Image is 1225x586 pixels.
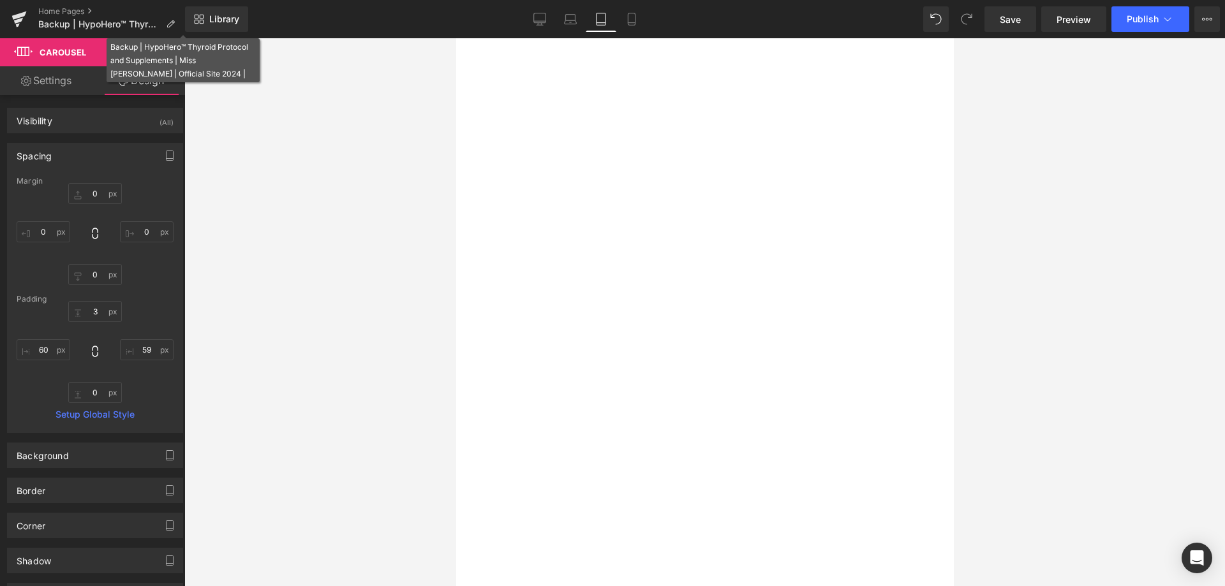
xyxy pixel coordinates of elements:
input: 0 [120,221,174,242]
a: Laptop [555,6,586,32]
span: Library [209,13,239,25]
a: Desktop [524,6,555,32]
span: Carousel [40,47,86,57]
input: 0 [68,382,122,403]
a: Tablet [586,6,616,32]
a: Home Pages [38,6,185,17]
input: 0 [68,301,122,322]
div: Backup | HypoHero™ Thyroid Protocol and Supplements | Miss [PERSON_NAME] | Official Site 2024 | [110,40,256,80]
div: Open Intercom Messenger [1182,543,1212,573]
div: (All) [160,108,174,129]
span: Publish [1127,14,1159,24]
a: Preview [1041,6,1106,32]
button: Redo [954,6,979,32]
a: Design [95,66,188,95]
input: 0 [17,221,70,242]
div: Visibility [17,108,52,126]
div: Spacing [17,143,52,161]
div: Padding [17,295,174,304]
div: Border [17,478,45,496]
span: Backup | HypoHero™ Thyroid Protocol and Supplements | Miss [PERSON_NAME] | Official Site 2024 | [38,19,161,29]
span: Preview [1057,13,1091,26]
a: New Library [185,6,248,32]
button: Publish [1111,6,1189,32]
button: Undo [923,6,949,32]
button: More [1194,6,1220,32]
div: Margin [17,177,174,186]
a: Mobile [616,6,647,32]
div: Corner [17,513,45,531]
div: Shadow [17,548,51,566]
a: Setup Global Style [17,409,174,420]
input: 0 [120,339,174,360]
input: 0 [68,264,122,285]
input: 0 [68,183,122,204]
input: 0 [17,339,70,360]
div: Background [17,443,69,461]
span: Save [1000,13,1021,26]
